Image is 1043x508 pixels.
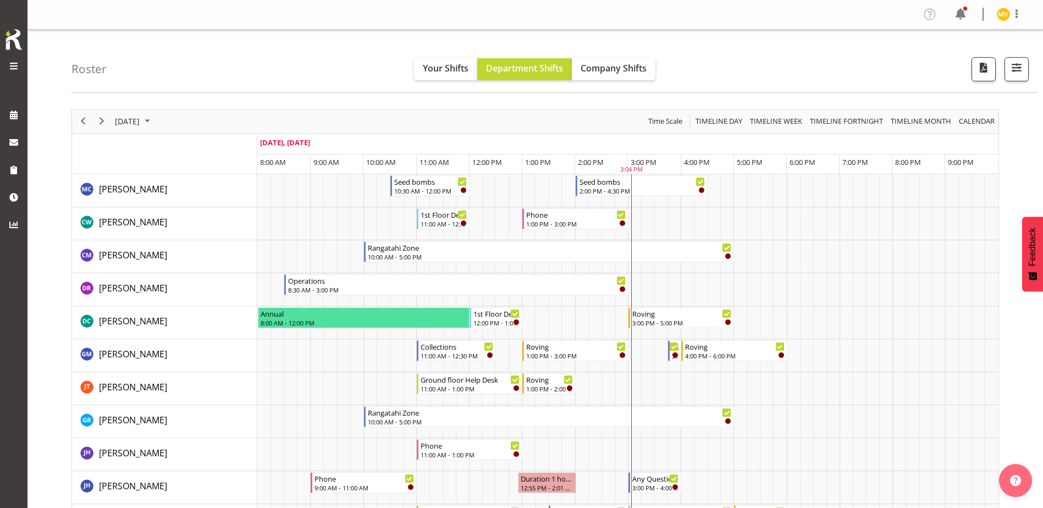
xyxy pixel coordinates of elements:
div: Collections [421,341,493,352]
a: [PERSON_NAME] [99,249,167,262]
button: Timeline Month [889,114,953,128]
div: Roving [632,308,732,319]
div: Any Questions [632,473,678,484]
span: Department Shifts [486,62,563,74]
span: [PERSON_NAME] [99,414,167,426]
button: Filter Shifts [1005,57,1029,81]
div: 1:00 PM - 3:00 PM [526,351,626,360]
span: 1:00 PM [525,157,551,167]
td: Jillian Hunter resource [72,471,257,504]
a: [PERSON_NAME] [99,314,167,328]
button: Time Scale [647,114,685,128]
div: 1st Floor Desk [473,308,520,319]
span: 5:00 PM [737,157,763,167]
div: 2:00 PM - 4:30 PM [580,186,705,195]
button: Timeline Week [748,114,804,128]
div: Rangatahi Zone [368,242,732,253]
div: 8:30 AM - 3:00 PM [288,285,626,294]
div: 1st Floor Desk [421,209,467,220]
button: Fortnight [808,114,885,128]
div: Glen Tomlinson"s event - Roving Begin From Thursday, September 25, 2025 at 1:00:00 PM GMT+12:00 E... [522,373,575,394]
a: [PERSON_NAME] [99,446,167,460]
span: [PERSON_NAME] [99,381,167,393]
div: 11:00 AM - 1:00 PM [421,450,520,459]
span: [DATE], [DATE] [260,137,310,147]
span: Timeline Month [890,114,952,128]
button: Timeline Day [694,114,744,128]
span: 6:00 PM [790,157,815,167]
div: 1:00 PM - 2:00 PM [526,384,572,393]
div: Grace Roscoe-Squires"s event - Rangatahi Zone Begin From Thursday, September 25, 2025 at 10:00:00... [364,406,735,427]
div: Seed bombs [394,176,467,187]
span: Timeline Week [749,114,803,128]
div: 11:00 AM - 12:30 PM [421,351,493,360]
div: Operations [288,275,626,286]
div: Duration 1 hours - [PERSON_NAME] [521,473,573,484]
button: September 2025 [113,114,155,128]
button: Company Shifts [572,58,655,80]
div: Rangatahi Zone [368,407,732,418]
div: 11:00 AM - 12:00 PM [421,219,467,228]
div: Roving [685,341,785,352]
div: Aurora Catu"s event - Seed bombs Begin From Thursday, September 25, 2025 at 2:00:00 PM GMT+12:00 ... [576,175,708,196]
td: Debra Robinson resource [72,273,257,306]
span: Your Shifts [423,62,468,74]
span: [PERSON_NAME] [99,282,167,294]
div: 10:00 AM - 5:00 PM [368,252,732,261]
span: 12:00 PM [472,157,502,167]
div: 10:30 AM - 12:00 PM [394,186,467,195]
div: Annual [261,308,467,319]
img: Rosterit icon logo [3,27,25,52]
span: 9:00 PM [948,157,974,167]
img: marion-van-voornveld11681.jpg [997,8,1010,21]
td: Donald Cunningham resource [72,306,257,339]
div: Jillian Hunter"s event - Phone Begin From Thursday, September 25, 2025 at 9:00:00 AM GMT+12:00 En... [311,472,417,493]
div: Debra Robinson"s event - Operations Begin From Thursday, September 25, 2025 at 8:30:00 AM GMT+12:... [284,274,628,295]
span: calendar [958,114,996,128]
span: Timeline Day [694,114,743,128]
span: [PERSON_NAME] [99,216,167,228]
td: Chamique Mamolo resource [72,240,257,273]
div: Gabriel McKay Smith"s event - New book tagging Begin From Thursday, September 25, 2025 at 3:45:00... [668,340,681,361]
a: [PERSON_NAME] [99,183,167,196]
span: Time Scale [647,114,683,128]
div: Donald Cunningham"s event - Annual Begin From Thursday, September 25, 2025 at 8:00:00 AM GMT+12:0... [258,307,470,328]
span: 9:00 AM [313,157,339,167]
div: 12:55 PM - 2:01 PM [521,483,573,492]
span: 2:00 PM [578,157,604,167]
span: Feedback [1028,228,1038,266]
a: [PERSON_NAME] [99,281,167,295]
div: Gabriel McKay Smith"s event - Collections Begin From Thursday, September 25, 2025 at 11:00:00 AM ... [417,340,496,361]
span: 7:00 PM [842,157,868,167]
div: 12:00 PM - 1:00 PM [473,318,520,327]
div: Phone [314,473,414,484]
a: [PERSON_NAME] [99,347,167,361]
td: Grace Roscoe-Squires resource [72,405,257,438]
span: 11:00 AM [420,157,449,167]
td: Aurora Catu resource [72,174,257,207]
div: Chamique Mamolo"s event - Rangatahi Zone Begin From Thursday, September 25, 2025 at 10:00:00 AM G... [364,241,735,262]
div: Glen Tomlinson"s event - Ground floor Help Desk Begin From Thursday, September 25, 2025 at 11:00:... [417,373,523,394]
div: previous period [74,110,92,133]
button: Previous [76,114,91,128]
div: Aurora Catu"s event - Seed bombs Begin From Thursday, September 25, 2025 at 10:30:00 AM GMT+12:00... [390,175,470,196]
div: 11:00 AM - 1:00 PM [421,384,520,393]
span: [PERSON_NAME] [99,480,167,492]
div: Catherine Wilson"s event - Phone Begin From Thursday, September 25, 2025 at 1:00:00 PM GMT+12:00 ... [522,208,628,229]
div: 4:00 PM - 6:00 PM [685,351,785,360]
div: September 25, 2025 [111,110,157,133]
button: Your Shifts [414,58,477,80]
div: 3:00 PM - 4:00 PM [632,483,678,492]
td: Jill Harpur resource [72,438,257,471]
div: Jillian Hunter"s event - Any Questions Begin From Thursday, September 25, 2025 at 3:00:00 PM GMT+... [628,472,681,493]
div: Jill Harpur"s event - Phone Begin From Thursday, September 25, 2025 at 11:00:00 AM GMT+12:00 Ends... [417,439,523,460]
div: Roving [526,374,572,385]
div: next period [92,110,111,133]
div: Phone [421,440,520,451]
div: 10:00 AM - 5:00 PM [368,417,732,426]
span: [PERSON_NAME] [99,348,167,360]
div: 1:00 PM - 3:00 PM [526,219,626,228]
span: Timeline Fortnight [809,114,884,128]
div: Gabriel McKay Smith"s event - Roving Begin From Thursday, September 25, 2025 at 4:00:00 PM GMT+12... [681,340,787,361]
button: Month [957,114,997,128]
